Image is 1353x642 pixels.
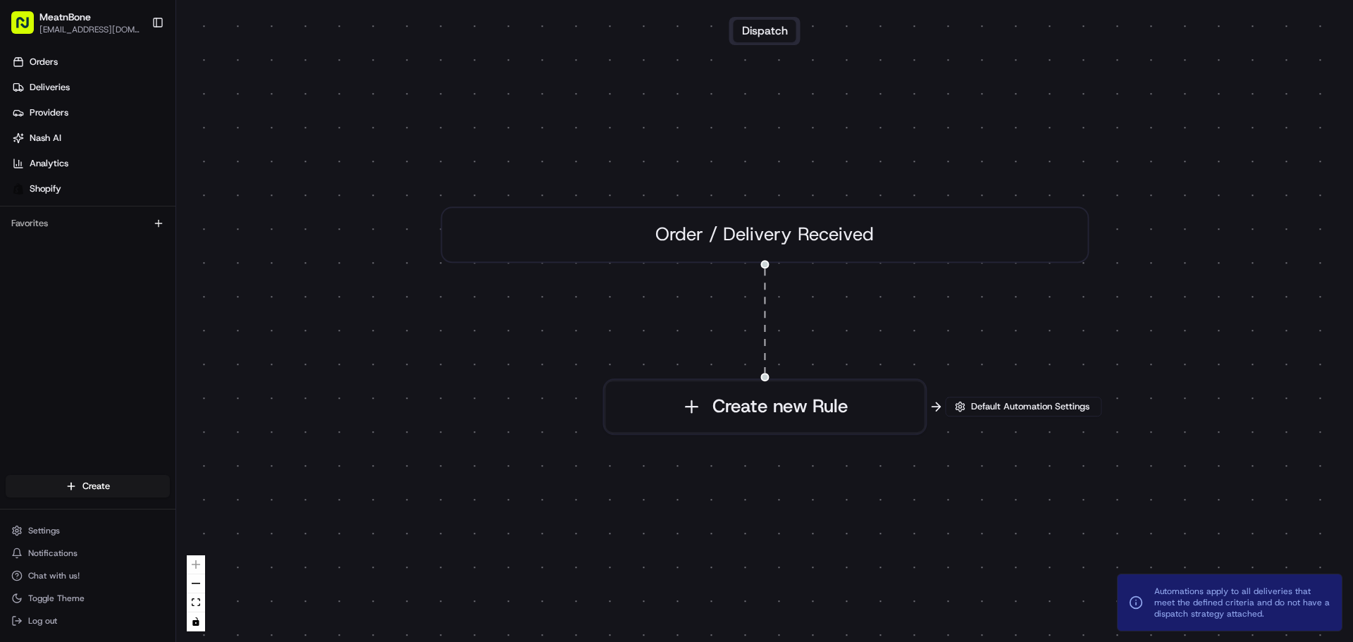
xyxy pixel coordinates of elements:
[30,81,70,94] span: Deliveries
[187,612,205,631] button: toggle interactivity
[13,183,24,195] img: Shopify logo
[37,91,233,106] input: Clear
[218,180,257,197] button: See all
[39,10,91,24] button: MeatnBone
[440,206,1089,263] div: Order / Delivery Received
[30,157,68,170] span: Analytics
[6,127,175,149] a: Nash AI
[14,14,42,42] img: Nash
[99,311,171,322] a: Powered byPylon
[125,218,154,230] span: [DATE]
[28,570,80,581] span: Chat with us!
[63,149,194,160] div: We're available if you need us!
[28,525,60,536] span: Settings
[119,278,130,290] div: 💻
[133,277,226,291] span: API Documentation
[14,56,257,79] p: Welcome 👋
[6,475,170,498] button: Create
[6,566,170,586] button: Chat with us!
[44,218,114,230] span: [PERSON_NAME]
[6,51,175,73] a: Orders
[30,135,55,160] img: 1755196953914-cd9d9cba-b7f7-46ee-b6f5-75ff69acacf5
[14,135,39,160] img: 1736555255976-a54dd68f-1ca7-489b-9aae-adbdc363a1c4
[14,183,94,195] div: Past conversations
[6,101,175,124] a: Providers
[30,106,68,119] span: Providers
[28,277,108,291] span: Knowledge Base
[6,611,170,631] button: Log out
[28,219,39,230] img: 1736555255976-a54dd68f-1ca7-489b-9aae-adbdc363a1c4
[6,6,146,39] button: MeatnBone[EMAIL_ADDRESS][DOMAIN_NAME]
[14,278,25,290] div: 📗
[28,548,78,559] span: Notifications
[28,615,57,626] span: Log out
[117,218,122,230] span: •
[240,139,257,156] button: Start new chat
[1154,586,1330,619] span: Automations apply to all deliveries that meet the defined criteria and do not have a dispatch str...
[14,205,37,228] img: Jandy Espique
[187,593,205,612] button: fit view
[6,76,175,99] a: Deliveries
[63,135,231,149] div: Start new chat
[39,24,140,35] button: [EMAIL_ADDRESS][DOMAIN_NAME]
[6,543,170,563] button: Notifications
[30,132,61,144] span: Nash AI
[30,56,58,68] span: Orders
[28,593,85,604] span: Toggle Theme
[140,311,171,322] span: Pylon
[6,152,175,175] a: Analytics
[6,588,170,608] button: Toggle Theme
[6,178,175,200] a: Shopify
[187,574,205,593] button: zoom out
[734,20,796,42] button: Dispatch
[30,183,61,195] span: Shopify
[945,397,1101,416] button: Default Automation Settings
[6,521,170,541] button: Settings
[8,271,113,297] a: 📗Knowledge Base
[6,212,170,235] div: Favorites
[82,480,110,493] span: Create
[113,271,232,297] a: 💻API Documentation
[604,380,925,433] button: Create new Rule
[968,400,1092,413] span: Default Automation Settings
